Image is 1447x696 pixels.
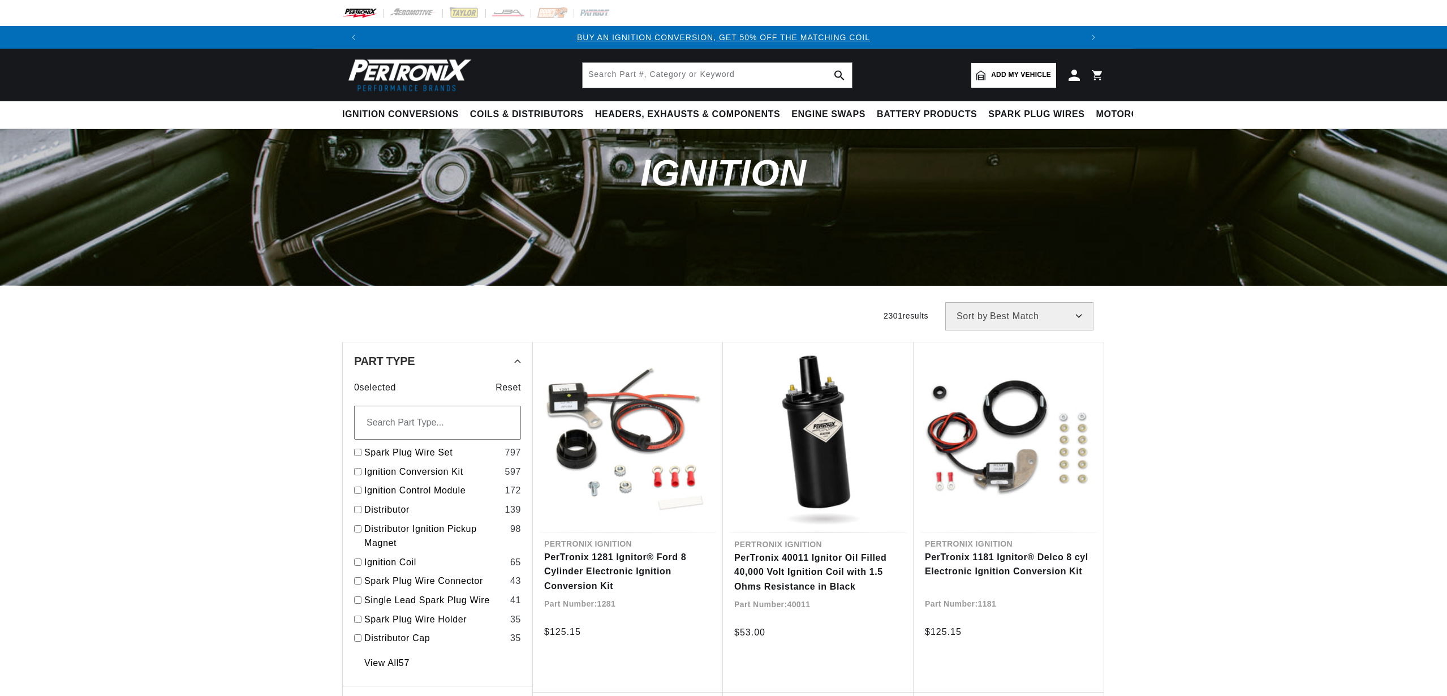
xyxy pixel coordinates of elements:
[364,555,506,570] a: Ignition Coil
[577,33,870,42] a: BUY AN IGNITION CONVERSION, GET 50% OFF THE MATCHING COIL
[510,612,521,627] div: 35
[365,31,1082,44] div: Announcement
[354,380,396,395] span: 0 selected
[505,445,521,460] div: 797
[983,101,1090,128] summary: Spark Plug Wires
[871,101,983,128] summary: Battery Products
[1096,109,1164,121] span: Motorcycle
[505,502,521,517] div: 139
[734,551,902,594] a: PerTronix 40011 Ignitor Oil Filled 40,000 Volt Ignition Coil with 1.5 Ohms Resistance in Black
[640,152,807,194] span: Ignition
[342,101,464,128] summary: Ignition Conversions
[364,465,500,479] a: Ignition Conversion Kit
[1091,101,1169,128] summary: Motorcycle
[364,656,410,671] a: View All 57
[510,555,521,570] div: 65
[364,445,500,460] a: Spark Plug Wire Set
[988,109,1084,121] span: Spark Plug Wires
[364,612,506,627] a: Spark Plug Wire Holder
[342,55,472,94] img: Pertronix
[364,593,506,608] a: Single Lead Spark Plug Wire
[354,406,521,440] input: Search Part Type...
[470,109,584,121] span: Coils & Distributors
[464,101,589,128] summary: Coils & Distributors
[991,70,1051,80] span: Add my vehicle
[364,574,506,588] a: Spark Plug Wire Connector
[595,109,780,121] span: Headers, Exhausts & Components
[945,302,1093,330] select: Sort by
[314,26,1133,49] slideshow-component: Translation missing: en.sections.announcements.announcement_bar
[884,311,928,320] span: 2301 results
[505,465,521,479] div: 597
[364,502,500,517] a: Distributor
[786,101,871,128] summary: Engine Swaps
[510,631,521,646] div: 35
[510,522,521,536] div: 98
[925,550,1092,579] a: PerTronix 1181 Ignitor® Delco 8 cyl Electronic Ignition Conversion Kit
[589,101,786,128] summary: Headers, Exhausts & Components
[957,312,988,321] span: Sort by
[364,631,506,646] a: Distributor Cap
[365,31,1082,44] div: 1 of 3
[342,109,459,121] span: Ignition Conversions
[364,522,506,551] a: Distributor Ignition Pickup Magnet
[583,63,852,88] input: Search Part #, Category or Keyword
[827,63,852,88] button: search button
[364,483,500,498] a: Ignition Control Module
[1082,26,1105,49] button: Translation missing: en.sections.announcements.next_announcement
[971,63,1056,88] a: Add my vehicle
[496,380,521,395] span: Reset
[342,26,365,49] button: Translation missing: en.sections.announcements.previous_announcement
[505,483,521,498] div: 172
[510,574,521,588] div: 43
[544,550,712,594] a: PerTronix 1281 Ignitor® Ford 8 Cylinder Electronic Ignition Conversion Kit
[877,109,977,121] span: Battery Products
[510,593,521,608] div: 41
[791,109,865,121] span: Engine Swaps
[354,355,415,367] span: Part Type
